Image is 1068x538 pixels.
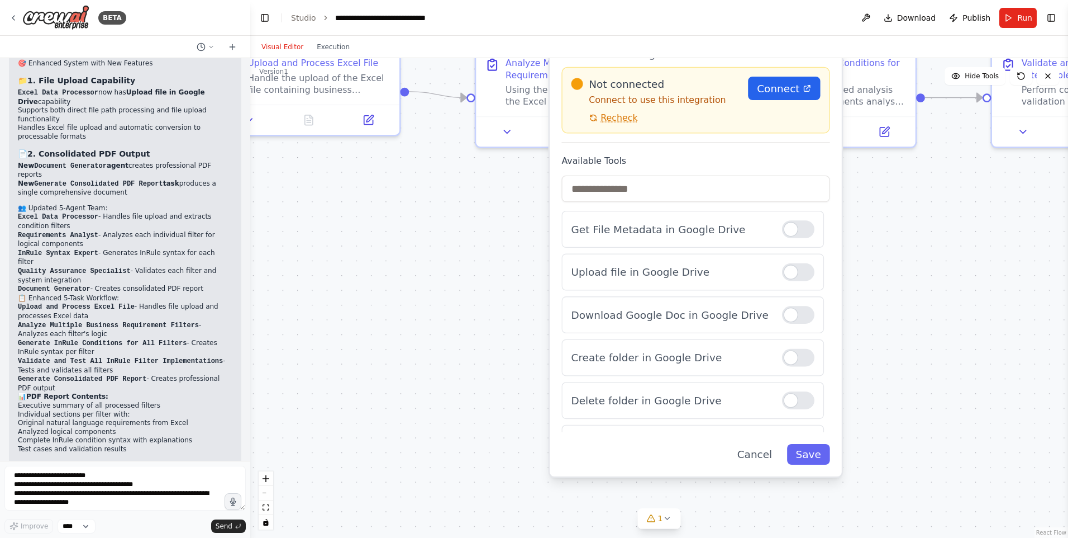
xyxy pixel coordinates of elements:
button: Open in side panel [859,123,910,141]
div: Handle the upload of the Excel file containing business requirement condition filters. If a file ... [247,72,390,96]
strong: Upload file in Google Drive [18,88,205,106]
div: Using the structured analysis from the requirements analyst, generate proper InRule condition syn... [764,84,907,107]
div: Analyze Multiple Business Requirement FiltersUsing the extracted filters from the Excel file, ana... [475,47,659,148]
li: - Validates each filter and system integration [18,267,232,285]
a: React Flow attribution [1036,530,1066,536]
li: produces a single comprehensive document [18,180,232,197]
div: Generate InRule Conditions for All Filters [764,58,907,81]
li: Original natural language requirements from Excel [18,419,232,428]
label: Available Tools [561,155,829,167]
code: Excel Data Processor [18,213,98,221]
button: zoom in [259,471,273,486]
a: Connect [748,77,820,100]
code: Analyze Multiple Business Requirement Filters [18,322,199,329]
strong: New agent [18,162,128,169]
li: - Creates professional PDF output [18,375,232,393]
li: - Tests and validates all filters [18,357,232,375]
h2: 📋 Enhanced 5-Task Workflow: [18,294,232,303]
nav: breadcrumb [291,12,444,23]
button: Start a new chat [223,40,241,54]
p: Save files to Google Drive [561,46,829,61]
h3: 📁 [18,75,232,86]
p: Upload file in Google Drive [571,265,770,279]
button: Publish [945,8,995,28]
code: Generate Consolidated PDF Report [34,180,163,188]
button: Improve [4,519,53,534]
code: Document Generator [34,162,107,170]
p: Connect to use this integration [571,95,740,106]
li: - Creates InRule syntax per filter [18,339,232,357]
span: Send [216,522,232,531]
div: Analyze Multiple Business Requirement Filters [506,58,649,81]
h2: 👥 Updated 5-Agent Team: [18,204,232,213]
g: Edge from 3e89bcae-1cec-43c7-b340-4675dedbfc3c to 94e96848-9fb0-4a98-907b-20e646be3c20 [409,84,466,105]
div: Version 1 [259,67,288,76]
span: Publish [962,12,990,23]
div: Using the extracted filters from the Excel file, analyze each individual natural language busines... [506,84,649,107]
button: Send [211,520,246,533]
li: Executive summary of all processed filters [18,402,232,410]
li: - Analyzes each individual filter for logical components [18,231,232,249]
code: Validate and Test All InRule Filter Implementations [18,357,223,365]
button: Download [879,8,941,28]
li: - Analyzes each filter's logic [18,321,232,339]
code: Document Generator [18,285,90,293]
li: creates professional PDF reports [18,162,232,180]
button: Open in side panel [343,111,394,129]
h3: 📄 [18,148,232,159]
code: Excel Data Processor [18,89,98,97]
li: Test cases and validation results [18,445,232,454]
button: Visual Editor [255,40,310,54]
button: Recheck [571,112,638,124]
li: Individual sections per filter with: [18,410,232,454]
code: Generate InRule Conditions for All Filters [18,339,187,347]
div: Upload and Process Excel File [247,58,378,69]
p: Delete folder in Google Drive [571,393,770,408]
div: Generate InRule Conditions for All FiltersUsing the structured analysis from the requirements ana... [733,47,917,148]
span: Recheck [600,112,637,124]
span: Connect [757,81,799,96]
button: toggle interactivity [259,515,273,530]
button: Hide left sidebar [257,10,273,26]
button: Switch to previous chat [192,40,219,54]
button: Show right sidebar [1043,10,1059,26]
code: Requirements Analyst [18,232,98,239]
strong: 2. Consolidated PDF Output [27,149,150,158]
li: - Generates InRule syntax for each filter [18,249,232,267]
code: Generate Consolidated PDF Report [18,375,146,383]
li: Complete InRule condition syntax with explanations [18,436,232,445]
span: Improve [21,522,48,531]
p: Create folder in Google Drive [571,350,770,365]
strong: PDF Report Contents: [26,393,108,400]
h2: 🎯 Enhanced System with New Features [18,59,232,68]
span: Download [897,12,936,23]
code: InRule Syntax Expert [18,249,98,257]
button: Save [787,444,830,465]
button: No output available [536,123,598,141]
button: Run [999,8,1037,28]
code: Upload and Process Excel File [18,303,135,311]
button: No output available [278,111,340,129]
strong: 1. File Upload Capability [27,76,135,85]
p: Get File Metadata in Google Drive [571,222,770,237]
span: Hide Tools [965,72,999,81]
li: Analyzed logical components [18,428,232,437]
li: - Handles file upload and extracts condition filters [18,213,232,230]
button: fit view [259,501,273,515]
li: Handles Excel file upload and automatic conversion to processable formats [18,124,232,141]
div: React Flow controls [259,471,273,530]
li: Supports both direct file path processing and file upload functionality [18,106,232,124]
button: zoom out [259,486,273,501]
button: 1 [638,508,681,529]
strong: New task [18,180,179,187]
button: Cancel [728,444,781,465]
a: Studio [291,13,316,22]
span: Not connected [589,77,664,91]
button: Hide Tools [945,67,1005,85]
code: Quality Assurance Specialist [18,267,131,275]
div: Upload and Process Excel FileHandle the upload of the Excel file containing business requirement ... [217,47,401,136]
span: 1 [658,513,663,524]
li: - Handles file upload and processes Excel data [18,303,232,320]
p: Download Google Doc in Google Drive [571,308,770,322]
div: BETA [98,11,126,25]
